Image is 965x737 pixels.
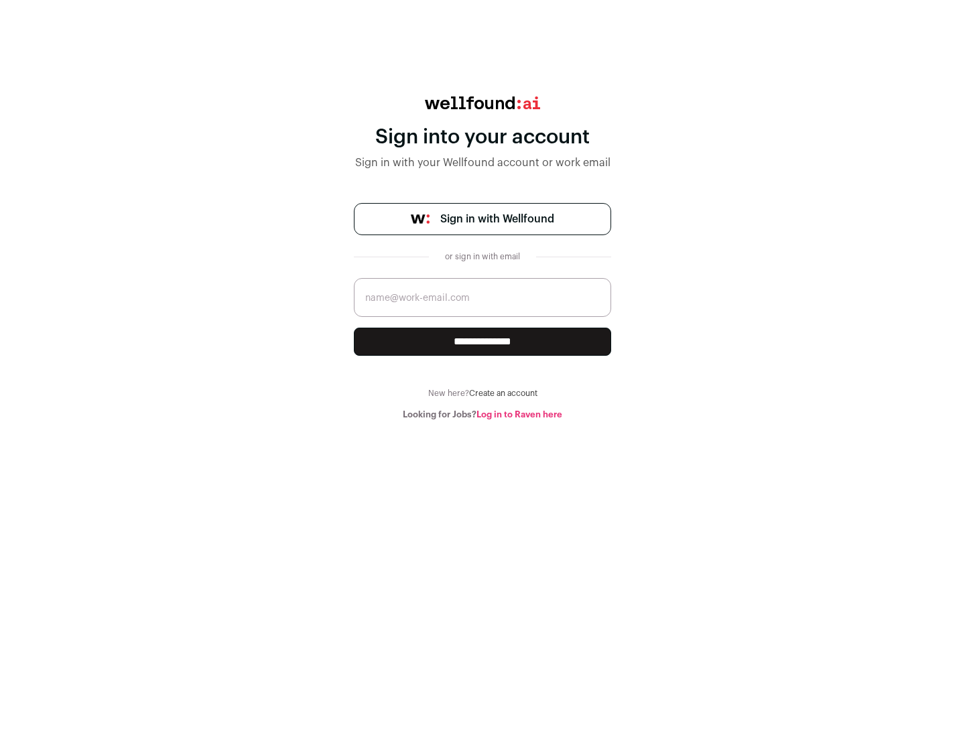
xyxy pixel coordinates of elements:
[354,278,611,317] input: name@work-email.com
[411,214,430,224] img: wellfound-symbol-flush-black-fb3c872781a75f747ccb3a119075da62bfe97bd399995f84a933054e44a575c4.png
[354,125,611,149] div: Sign into your account
[440,251,525,262] div: or sign in with email
[354,155,611,171] div: Sign in with your Wellfound account or work email
[476,410,562,419] a: Log in to Raven here
[425,96,540,109] img: wellfound:ai
[354,203,611,235] a: Sign in with Wellfound
[469,389,537,397] a: Create an account
[354,388,611,399] div: New here?
[440,211,554,227] span: Sign in with Wellfound
[354,409,611,420] div: Looking for Jobs?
